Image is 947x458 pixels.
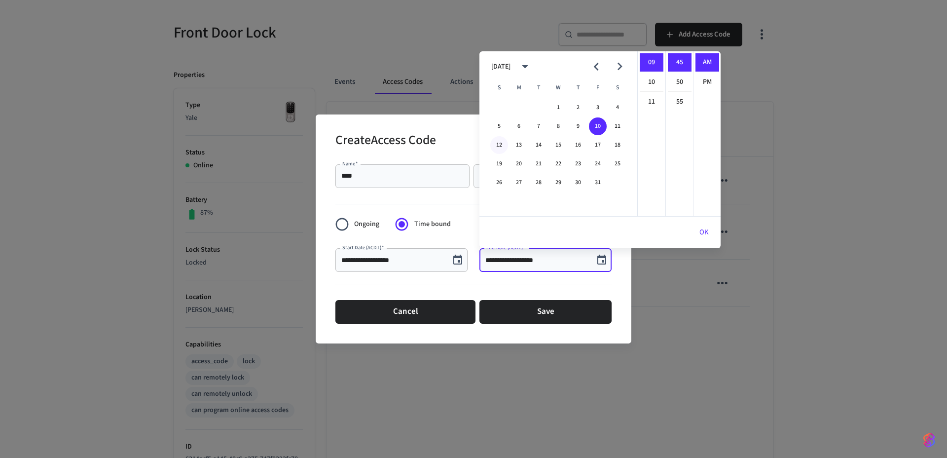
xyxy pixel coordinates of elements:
img: SeamLogoGradient.69752ec5.svg [923,432,935,448]
span: Ongoing [354,219,379,229]
button: 7 [530,117,547,135]
button: 23 [569,155,587,173]
div: [DATE] [491,62,510,72]
span: Tuesday [530,78,547,98]
button: 5 [490,117,508,135]
button: 26 [490,174,508,191]
button: 13 [510,136,528,154]
button: 9 [569,117,587,135]
button: 31 [589,174,607,191]
button: 29 [549,174,567,191]
button: 27 [510,174,528,191]
button: 17 [589,136,607,154]
button: Previous month [584,55,608,78]
button: Choose date, selected date is Oct 10, 2025 [448,250,468,270]
span: Saturday [609,78,626,98]
span: Wednesday [549,78,567,98]
button: Choose date, selected date is Oct 10, 2025 [592,250,612,270]
button: 8 [549,117,567,135]
button: 14 [530,136,547,154]
button: 24 [589,155,607,173]
button: 1 [549,99,567,116]
button: 11 [609,117,626,135]
ul: Select hours [638,51,665,216]
button: 12 [490,136,508,154]
span: Monday [510,78,528,98]
button: 22 [549,155,567,173]
ul: Select meridiem [693,51,721,216]
li: AM [695,53,719,72]
label: Start Date (ACDT) [342,244,384,251]
button: 10 [589,117,607,135]
button: 2 [569,99,587,116]
ul: Select minutes [665,51,693,216]
li: 9 hours [640,53,663,72]
button: 15 [549,136,567,154]
button: Next month [608,55,631,78]
label: Name [342,160,358,167]
button: Save [479,300,612,324]
button: 18 [609,136,626,154]
li: 45 minutes [668,53,692,72]
li: 11 hours [640,93,663,111]
li: 55 minutes [668,93,692,111]
li: 50 minutes [668,73,692,92]
span: Friday [589,78,607,98]
button: 3 [589,99,607,116]
button: 30 [569,174,587,191]
li: PM [695,73,719,91]
button: 25 [609,155,626,173]
li: 10 hours [640,73,663,92]
button: 20 [510,155,528,173]
button: 21 [530,155,547,173]
button: 16 [569,136,587,154]
span: Sunday [490,78,508,98]
h2: Create Access Code [335,126,436,156]
button: 19 [490,155,508,173]
button: 28 [530,174,547,191]
button: calendar view is open, switch to year view [513,55,537,78]
button: OK [688,221,721,244]
button: Cancel [335,300,475,324]
button: 6 [510,117,528,135]
span: Thursday [569,78,587,98]
button: 4 [609,99,626,116]
span: Time bound [414,219,451,229]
